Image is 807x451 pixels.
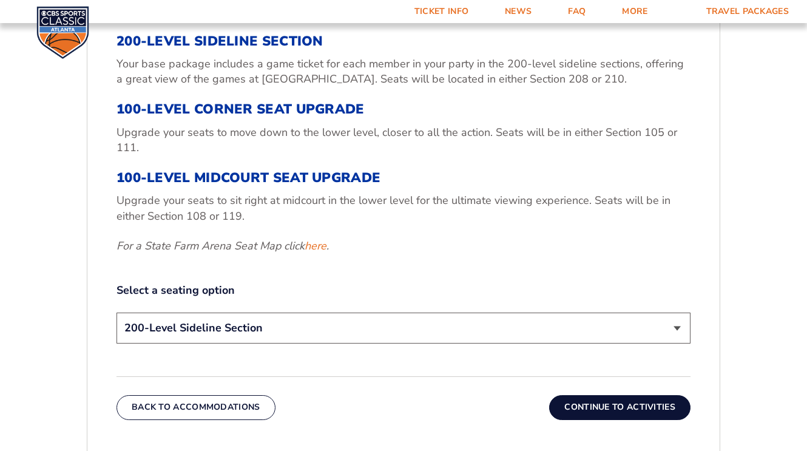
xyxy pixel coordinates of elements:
h3: 100-Level Corner Seat Upgrade [116,101,691,117]
h3: 200-Level Sideline Section [116,33,691,49]
label: Select a seating option [116,283,691,298]
button: Back To Accommodations [116,395,275,419]
h3: 100-Level Midcourt Seat Upgrade [116,170,691,186]
a: here [305,239,326,254]
p: Upgrade your seats to move down to the lower level, closer to all the action. Seats will be in ei... [116,125,691,155]
p: Your base package includes a game ticket for each member in your party in the 200-level sideline ... [116,56,691,87]
p: Upgrade your seats to sit right at midcourt in the lower level for the ultimate viewing experienc... [116,193,691,223]
button: Continue To Activities [549,395,691,419]
img: CBS Sports Classic [36,6,89,59]
em: For a State Farm Arena Seat Map click . [116,239,329,253]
